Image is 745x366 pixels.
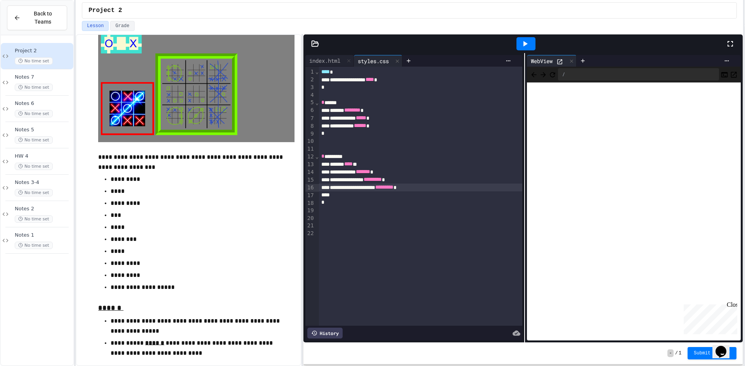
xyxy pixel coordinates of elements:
[15,153,72,160] span: HW 4
[667,349,673,357] span: -
[15,48,72,54] span: Project 2
[305,130,315,138] div: 9
[315,69,319,75] span: Fold line
[305,84,315,91] div: 3
[539,69,547,79] span: Forward
[305,161,315,168] div: 13
[15,84,53,91] span: No time set
[305,192,315,199] div: 17
[305,215,315,222] div: 20
[730,70,738,79] button: Open in new tab
[25,10,61,26] span: Back to Teams
[305,199,315,207] div: 18
[527,55,577,67] div: WebView
[527,82,740,341] iframe: Web Preview
[305,184,315,192] div: 16
[558,68,719,81] div: /
[527,57,556,65] div: WebView
[315,153,319,160] span: Fold line
[15,74,72,81] span: Notes 7
[305,145,315,153] div: 11
[305,122,315,130] div: 8
[675,350,678,356] span: /
[305,137,315,145] div: 10
[712,335,737,358] iframe: chat widget
[307,328,343,339] div: History
[305,115,315,122] div: 7
[305,76,315,84] div: 2
[15,163,53,170] span: No time set
[305,107,315,114] div: 6
[15,100,72,107] span: Notes 6
[305,153,315,161] div: 12
[305,176,315,184] div: 15
[305,222,315,230] div: 21
[694,350,730,356] span: Submit Answer
[679,350,681,356] span: 1
[15,179,72,186] span: Notes 3-4
[88,6,122,15] span: Project 2
[688,347,736,359] button: Submit Answer
[15,206,72,212] span: Notes 2
[305,68,315,76] div: 1
[15,232,72,239] span: Notes 1
[3,3,54,49] div: Chat with us now!Close
[15,215,53,223] span: No time set
[305,207,315,215] div: 19
[681,301,737,334] iframe: chat widget
[15,242,53,249] span: No time set
[721,70,728,79] button: Console
[305,230,315,237] div: 22
[354,55,402,67] div: styles.css
[305,57,344,65] div: index.html
[315,100,319,106] span: Fold line
[15,110,53,117] span: No time set
[354,57,393,65] div: styles.css
[305,99,315,107] div: 5
[15,57,53,65] span: No time set
[15,127,72,133] span: Notes 5
[305,91,315,99] div: 4
[15,136,53,144] span: No time set
[110,21,134,31] button: Grade
[7,5,67,30] button: Back to Teams
[305,55,354,67] div: index.html
[549,70,556,79] button: Refresh
[15,189,53,196] span: No time set
[530,69,538,79] span: Back
[305,168,315,176] div: 14
[82,21,109,31] button: Lesson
